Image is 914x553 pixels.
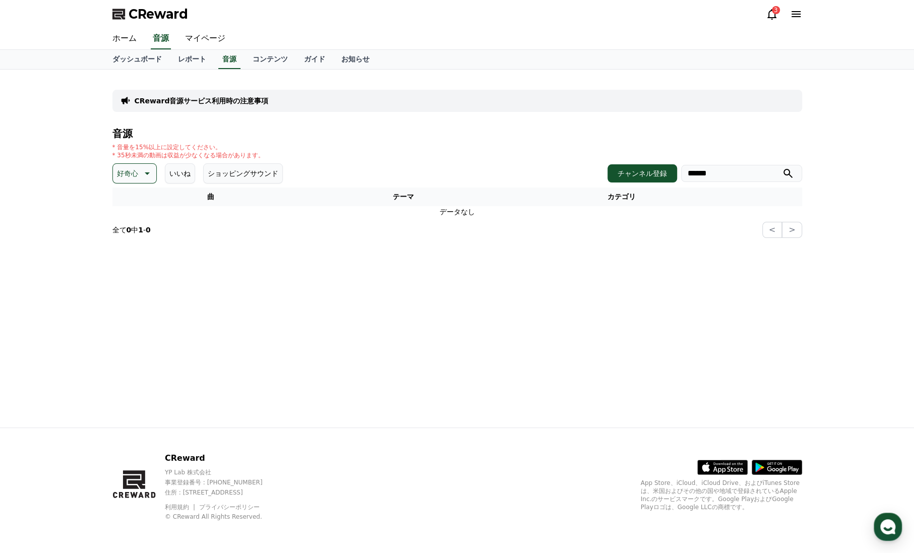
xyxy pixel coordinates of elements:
button: 好奇心 [112,163,157,183]
a: 音源 [151,28,171,49]
p: © CReward All Rights Reserved. [165,513,282,521]
a: Messages [67,320,130,345]
p: App Store、iCloud、iCloud Drive、およびiTunes Storeは、米国およびその他の国や地域で登録されているApple Inc.のサービスマークです。Google P... [641,479,802,511]
a: マイページ [177,28,233,49]
p: * 音量を15%以上に設定してください。 [112,143,264,151]
a: CReward音源サービス利用時の注意事項 [135,96,269,106]
strong: 0 [127,226,132,234]
button: < [762,222,782,238]
span: Messages [84,335,113,343]
p: 好奇心 [117,166,138,180]
a: お知らせ [333,50,378,69]
th: テーマ [309,188,497,206]
span: Home [26,335,43,343]
p: * 35秒未満の動画は収益が少なくなる場合があります。 [112,151,264,159]
p: CReward [165,452,282,464]
p: 事業登録番号 : [PHONE_NUMBER] [165,478,282,486]
td: データなし [112,206,802,218]
p: YP Lab 株式会社 [165,468,282,476]
p: 住所 : [STREET_ADDRESS] [165,488,282,497]
strong: 1 [138,226,143,234]
a: 音源 [218,50,240,69]
th: カテゴリ [497,188,745,206]
button: チャンネル登録 [607,164,677,182]
div: 3 [772,6,780,14]
a: 利用規約 [165,504,197,511]
a: CReward [112,6,188,22]
button: いいね [165,163,195,183]
a: ガイド [296,50,333,69]
a: レポート [170,50,214,69]
span: CReward [129,6,188,22]
a: Home [3,320,67,345]
a: ダッシュボード [104,50,170,69]
h4: 音源 [112,128,802,139]
p: 全て 中 - [112,225,151,235]
a: プライバシーポリシー [199,504,260,511]
a: コンテンツ [245,50,296,69]
button: ショッピングサウンド [203,163,283,183]
button: > [782,222,802,238]
span: Settings [149,335,174,343]
strong: 0 [146,226,151,234]
a: ホーム [104,28,145,49]
th: 曲 [112,188,309,206]
a: 3 [766,8,778,20]
a: Settings [130,320,194,345]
